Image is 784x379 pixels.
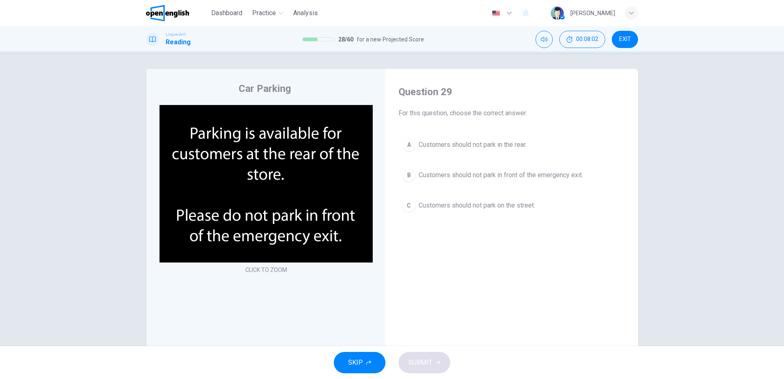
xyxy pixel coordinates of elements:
[166,37,191,47] h1: Reading
[419,140,526,150] span: Customers should not park in the rear.
[252,8,276,18] span: Practice
[293,8,318,18] span: Analysis
[570,8,615,18] div: [PERSON_NAME]
[290,6,321,21] button: Analysis
[146,5,208,21] a: OpenEnglish logo
[399,195,625,216] button: CCustomers should not park on the street.
[211,8,242,18] span: Dashboard
[399,108,625,118] span: For this question, choose the correct answer.
[399,85,625,98] h4: Question 29
[239,82,291,95] h4: Car Parking
[576,36,598,43] span: 00:08:02
[551,7,564,20] img: Profile picture
[619,36,631,43] span: EXIT
[559,31,605,48] button: 00:08:02
[419,170,583,180] span: Customers should not park in front of the emergency exit.
[419,201,535,210] span: Customers should not park on the street.
[402,138,415,151] div: A
[242,264,290,276] button: CLICK TO ZOOM
[402,169,415,182] div: B
[338,34,353,44] span: 28 / 60
[146,5,189,21] img: OpenEnglish logo
[334,352,385,373] button: SKIP
[348,357,363,368] span: SKIP
[399,135,625,155] button: ACustomers should not park in the rear.
[402,199,415,212] div: C
[491,10,501,16] img: en
[208,6,246,21] button: Dashboard
[160,105,373,263] img: undefined
[249,6,287,21] button: Practice
[612,31,638,48] button: EXIT
[559,31,605,48] div: Hide
[357,34,424,44] span: for a new Projected Score
[536,31,553,48] div: Mute
[399,165,625,185] button: BCustomers should not park in front of the emergency exit.
[166,32,186,37] span: Linguaskill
